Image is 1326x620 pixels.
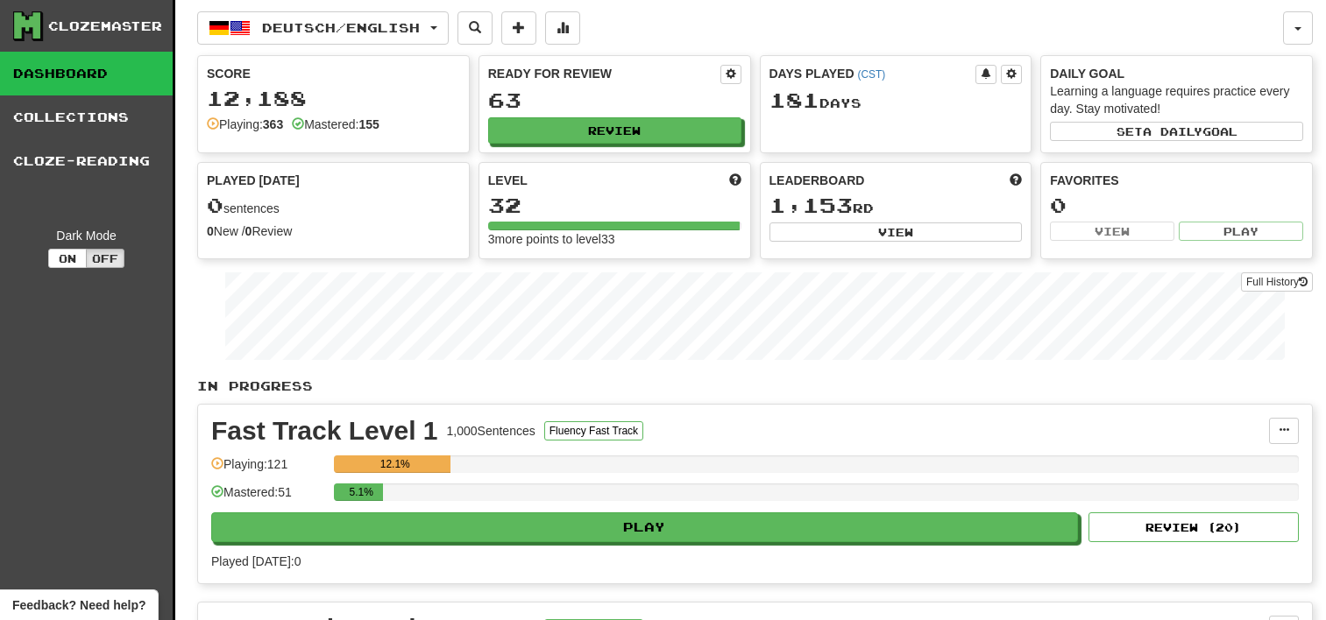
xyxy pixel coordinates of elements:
[488,117,741,144] button: Review
[769,193,853,217] span: 1,153
[488,65,720,82] div: Ready for Review
[211,483,325,512] div: Mastered: 51
[12,596,145,614] span: Open feedback widget
[488,172,528,189] span: Level
[262,20,420,35] span: Deutsch / English
[207,172,300,189] span: Played [DATE]
[245,224,252,238] strong: 0
[769,222,1023,242] button: View
[339,483,383,501] div: 5.1%
[358,117,379,131] strong: 155
[207,88,460,109] div: 12,188
[207,224,214,238] strong: 0
[488,89,741,111] div: 63
[857,68,885,81] a: (CST)
[1088,512,1299,542] button: Review (20)
[769,65,976,82] div: Days Played
[211,418,438,444] div: Fast Track Level 1
[197,11,449,45] button: Deutsch/English
[1050,194,1303,216] div: 0
[457,11,493,45] button: Search sentences
[488,194,741,216] div: 32
[207,222,460,240] div: New / Review
[1050,65,1303,82] div: Daily Goal
[545,11,580,45] button: More stats
[207,194,460,217] div: sentences
[1241,272,1313,292] a: Full History
[48,249,87,268] button: On
[769,88,819,112] span: 181
[501,11,536,45] button: Add sentence to collection
[207,65,460,82] div: Score
[339,455,450,473] div: 12.1%
[48,18,162,35] div: Clozemaster
[1179,222,1303,241] button: Play
[1143,125,1202,137] span: a daily
[207,116,283,133] div: Playing:
[1050,82,1303,117] div: Learning a language requires practice every day. Stay motivated!
[769,89,1023,112] div: Day s
[1050,172,1303,189] div: Favorites
[769,194,1023,217] div: rd
[197,377,1313,395] p: In Progress
[86,249,124,268] button: Off
[292,116,379,133] div: Mastered:
[544,421,643,440] button: Fluency Fast Track
[729,172,741,189] span: Score more points to level up
[1050,122,1303,141] button: Seta dailygoal
[13,227,160,244] div: Dark Mode
[211,554,301,568] span: Played [DATE]: 0
[1050,222,1174,241] button: View
[488,230,741,248] div: 3 more points to level 33
[207,193,223,217] span: 0
[211,512,1078,542] button: Play
[1010,172,1022,189] span: This week in points, UTC
[211,455,325,484] div: Playing: 121
[769,172,865,189] span: Leaderboard
[447,422,535,440] div: 1,000 Sentences
[263,117,283,131] strong: 363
